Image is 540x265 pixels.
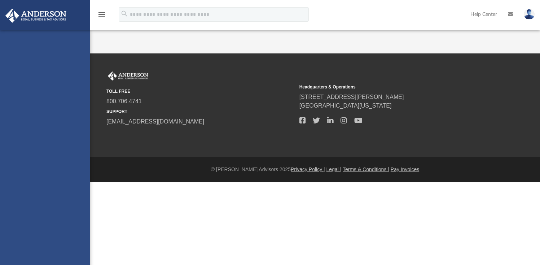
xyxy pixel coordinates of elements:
a: [EMAIL_ADDRESS][DOMAIN_NAME] [106,118,204,125]
div: © [PERSON_NAME] Advisors 2025 [90,166,540,173]
a: Terms & Conditions | [343,166,389,172]
a: [GEOGRAPHIC_DATA][US_STATE] [299,103,392,109]
a: menu [97,14,106,19]
a: Pay Invoices [391,166,419,172]
img: User Pic [524,9,535,19]
a: Privacy Policy | [291,166,325,172]
small: SUPPORT [106,108,294,115]
a: [STREET_ADDRESS][PERSON_NAME] [299,94,404,100]
i: menu [97,10,106,19]
small: TOLL FREE [106,88,294,95]
a: Legal | [326,166,342,172]
img: Anderson Advisors Platinum Portal [3,9,69,23]
small: Headquarters & Operations [299,84,487,90]
i: search [120,10,128,18]
img: Anderson Advisors Platinum Portal [106,71,150,81]
a: 800.706.4741 [106,98,142,104]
